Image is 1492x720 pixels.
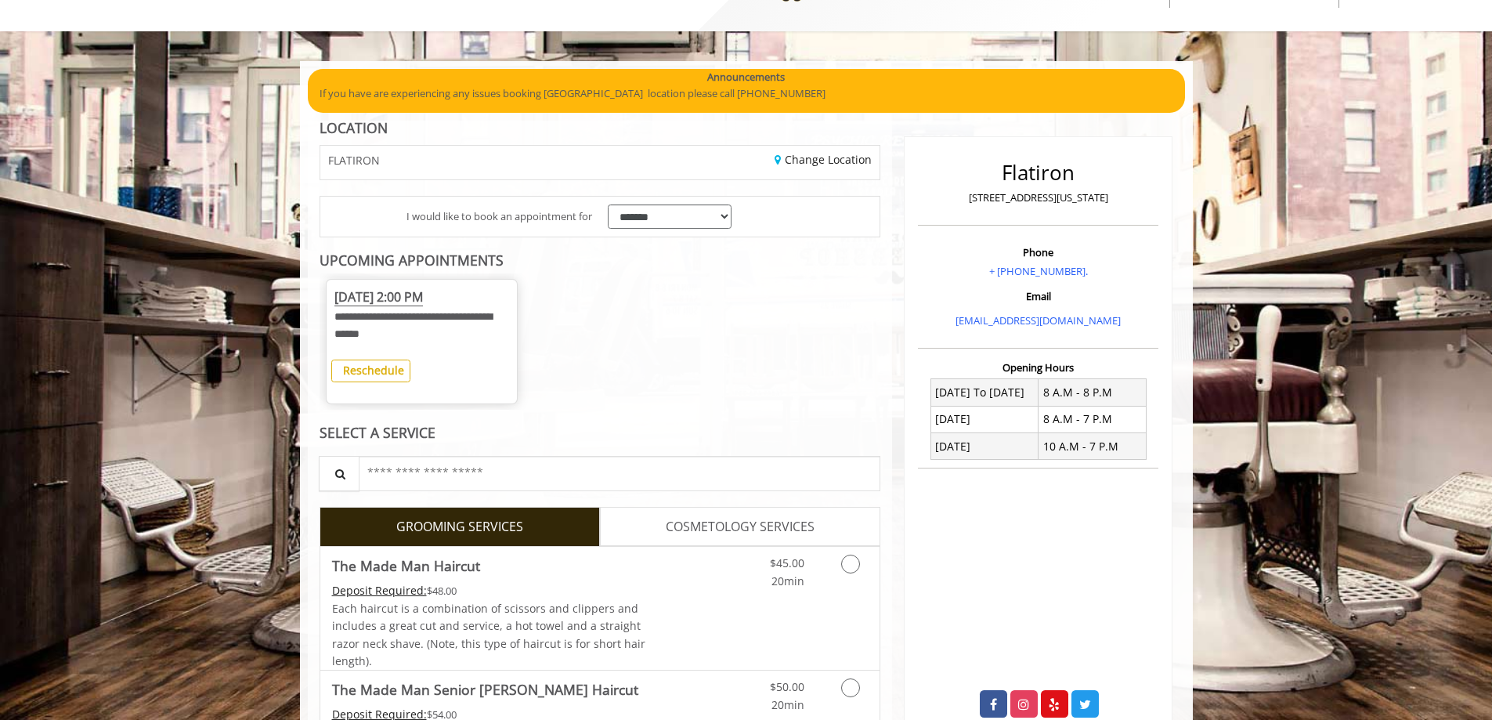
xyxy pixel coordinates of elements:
b: Reschedule [343,363,404,378]
span: $45.00 [770,555,804,570]
h2: Flatiron [922,161,1154,184]
span: This service needs some Advance to be paid before we block your appointment [332,583,427,598]
h3: Opening Hours [918,362,1158,373]
span: Each haircut is a combination of scissors and clippers and includes a great cut and service, a ho... [332,601,645,668]
span: FLATIRON [328,154,380,166]
h3: Email [922,291,1154,302]
p: If you have are experiencing any issues booking [GEOGRAPHIC_DATA] location please call [PHONE_NUM... [320,85,1173,102]
div: $48.00 [332,582,647,599]
button: Service Search [319,456,359,491]
span: 20min [771,573,804,588]
td: [DATE] [930,406,1039,432]
a: [EMAIL_ADDRESS][DOMAIN_NAME] [956,313,1121,327]
b: The Made Man Haircut [332,555,480,577]
button: Reschedule [331,360,410,382]
td: [DATE] To [DATE] [930,379,1039,406]
span: COSMETOLOGY SERVICES [666,517,815,537]
div: SELECT A SERVICE [320,425,881,440]
span: GROOMING SERVICES [396,517,523,537]
p: [STREET_ADDRESS][US_STATE] [922,190,1154,206]
span: [DATE] 2:00 PM [334,288,423,306]
td: 10 A.M - 7 P.M [1039,433,1147,460]
b: The Made Man Senior [PERSON_NAME] Haircut [332,678,638,700]
td: 8 A.M - 7 P.M [1039,406,1147,432]
h3: Phone [922,247,1154,258]
a: + [PHONE_NUMBER]. [989,264,1088,278]
td: [DATE] [930,433,1039,460]
b: LOCATION [320,118,388,137]
td: 8 A.M - 8 P.M [1039,379,1147,406]
span: 20min [771,697,804,712]
span: I would like to book an appointment for [406,208,592,225]
a: Change Location [775,152,872,167]
span: $50.00 [770,679,804,694]
b: Announcements [707,69,785,85]
b: UPCOMING APPOINTMENTS [320,251,504,270]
